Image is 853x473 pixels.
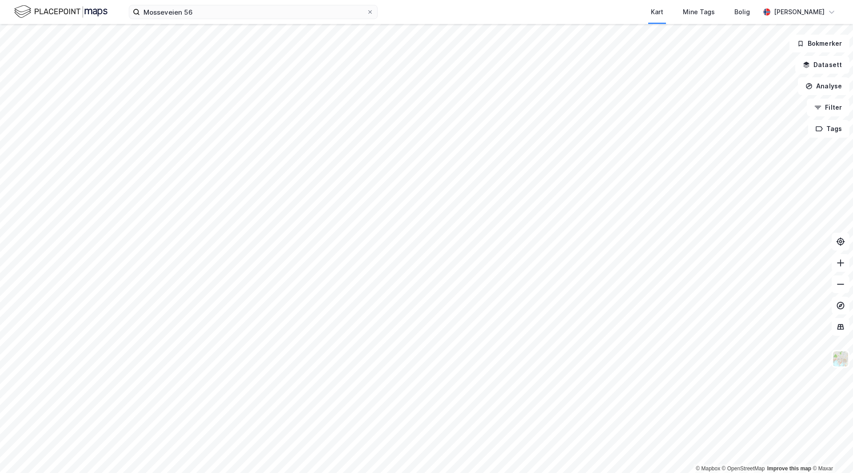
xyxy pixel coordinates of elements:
[651,7,663,17] div: Kart
[734,7,750,17] div: Bolig
[809,430,853,473] iframe: Chat Widget
[722,465,765,472] a: OpenStreetMap
[795,56,849,74] button: Datasett
[14,4,108,20] img: logo.f888ab2527a4732fd821a326f86c7f29.svg
[774,7,825,17] div: [PERSON_NAME]
[767,465,811,472] a: Improve this map
[808,120,849,138] button: Tags
[832,350,849,367] img: Z
[798,77,849,95] button: Analyse
[789,35,849,52] button: Bokmerker
[140,5,367,19] input: Søk på adresse, matrikkel, gårdeiere, leietakere eller personer
[807,99,849,116] button: Filter
[696,465,720,472] a: Mapbox
[683,7,715,17] div: Mine Tags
